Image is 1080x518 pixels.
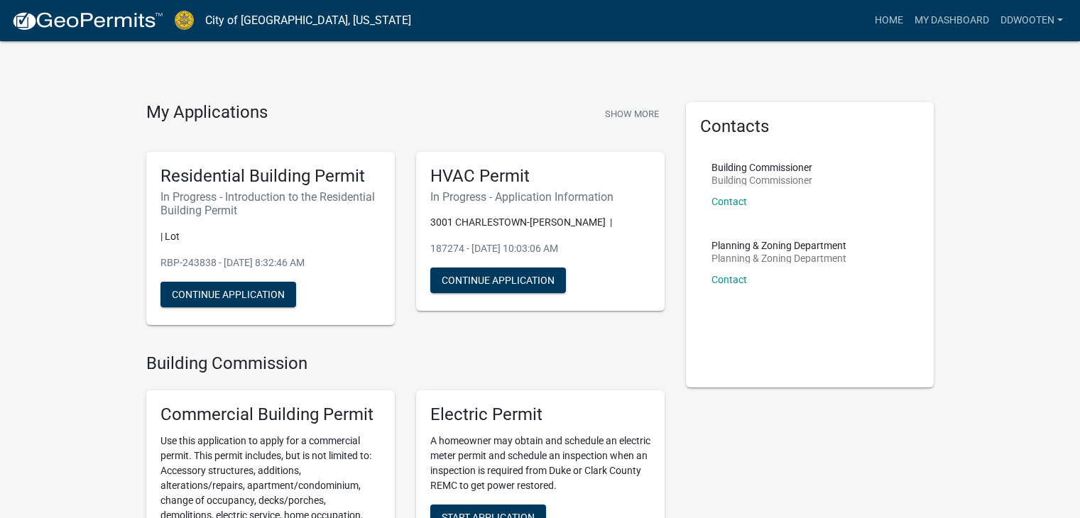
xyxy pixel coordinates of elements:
[160,282,296,307] button: Continue Application
[711,274,747,285] a: Contact
[711,162,812,172] p: Building Commissioner
[175,11,194,30] img: City of Jeffersonville, Indiana
[160,166,381,187] h5: Residential Building Permit
[995,7,1069,34] a: DDwooten
[711,196,747,207] a: Contact
[909,7,995,34] a: My Dashboard
[160,229,381,244] p: | Lot
[146,353,665,374] h4: Building Commission
[205,9,411,33] a: City of [GEOGRAPHIC_DATA], [US_STATE]
[430,190,650,204] h6: In Progress - Application Information
[430,241,650,256] p: 187274 - [DATE] 10:03:06 AM
[430,404,650,425] h5: Electric Permit
[711,241,846,250] p: Planning & Zoning Department
[430,268,566,293] button: Continue Application
[430,434,650,493] p: A homeowner may obtain and schedule an electric meter permit and schedule an inspection when an i...
[146,102,268,123] h4: My Applications
[599,102,665,126] button: Show More
[700,116,920,137] h5: Contacts
[160,404,381,425] h5: Commercial Building Permit
[869,7,909,34] a: Home
[711,253,846,263] p: Planning & Zoning Department
[711,175,812,185] p: Building Commissioner
[430,215,650,230] p: 3001 CHARLESTOWN-[PERSON_NAME] |
[160,255,381,270] p: RBP-243838 - [DATE] 8:32:46 AM
[160,190,381,217] h6: In Progress - Introduction to the Residential Building Permit
[430,166,650,187] h5: HVAC Permit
